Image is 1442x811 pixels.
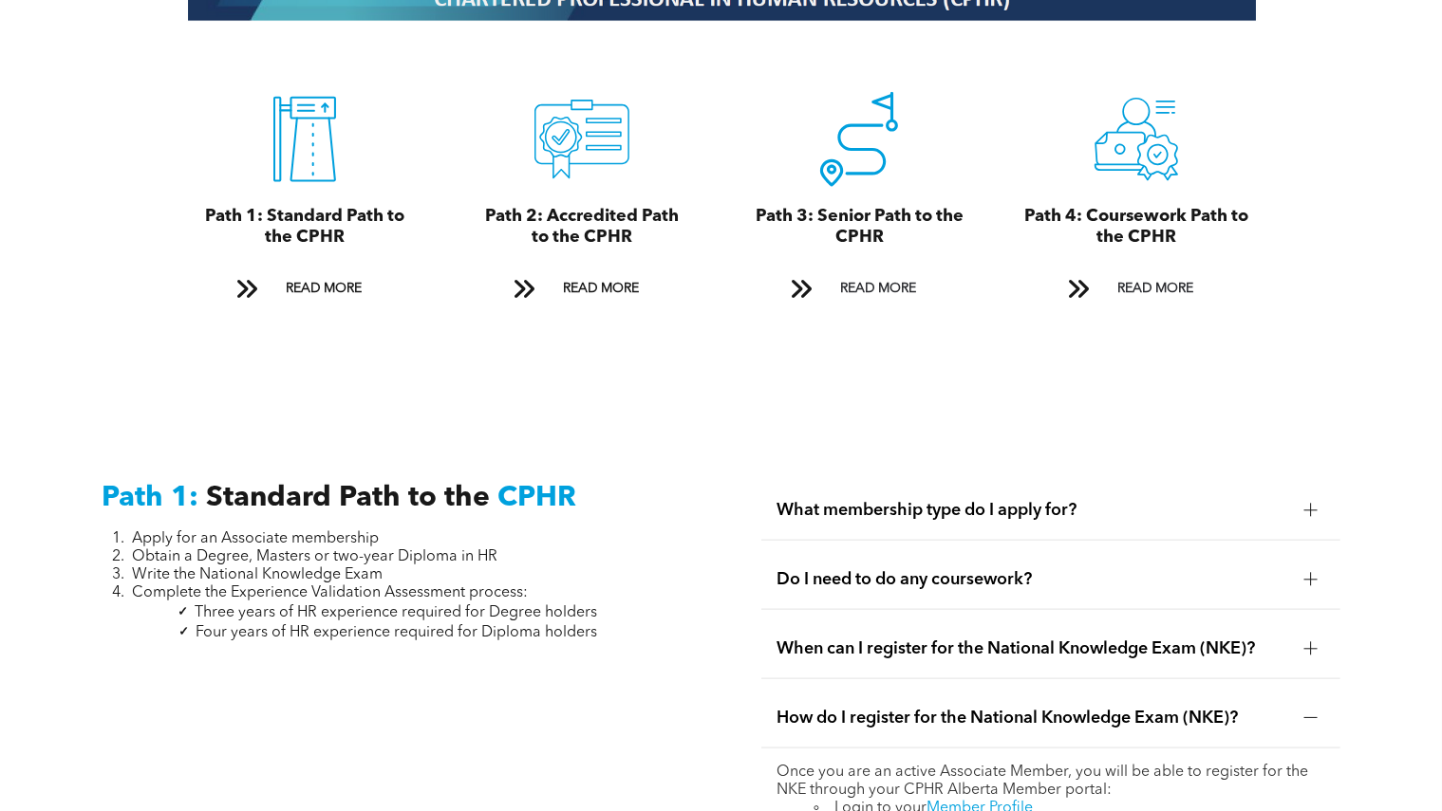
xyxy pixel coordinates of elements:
span: Obtain a Degree, Masters or two-year Diploma in HR [132,549,497,564]
span: Path 1: Standard Path to the CPHR [205,208,404,246]
span: READ MORE [833,271,923,306]
span: Complete the Experience Validation Assessment process: [132,585,528,600]
span: Write the National Knowledge Exam [132,567,383,582]
span: CPHR [497,484,576,512]
span: Do I need to do any coursework? [777,569,1289,590]
span: READ MORE [1111,271,1200,306]
a: READ MORE [1055,271,1218,306]
a: READ MORE [223,271,386,306]
span: When can I register for the National Knowledge Exam (NKE)? [777,638,1289,659]
span: Path 4: Coursework Path to the CPHR [1024,208,1248,246]
span: How do I register for the National Knowledge Exam (NKE)? [777,708,1289,728]
span: Four years of HR experience required for Diploma holders [196,625,597,640]
a: READ MORE [777,271,941,306]
span: Apply for an Associate membership [132,531,379,546]
a: READ MORE [500,271,664,306]
span: READ MORE [556,271,646,306]
p: Once you are an active Associate Member, you will be able to register for the NKE through your CP... [777,764,1325,800]
span: READ MORE [279,271,368,306]
span: Path 2: Accredited Path to the CPHR [485,208,679,246]
span: Three years of HR experience required for Degree holders [195,605,597,620]
span: Standard Path to the [206,484,490,512]
span: What membership type do I apply for? [777,500,1289,521]
span: Path 3: Senior Path to the CPHR [756,208,964,246]
span: Path 1: [102,484,198,512]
